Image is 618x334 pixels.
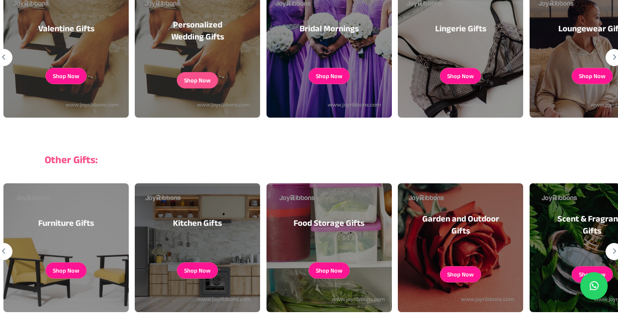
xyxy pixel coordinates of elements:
[572,266,613,282] a: Shop Now
[309,68,350,84] a: Shop Now
[45,153,573,167] h3: Other Gifts:
[309,262,350,279] a: Shop Now
[53,266,79,275] button: Shop Now
[419,213,502,237] h3: Garden and Outdoor Gifts
[177,262,218,279] a: Shop Now
[45,68,87,84] a: Shop Now
[440,68,481,84] a: Shop Now
[579,270,606,279] button: Shop Now
[294,217,364,229] h3: Food Storage Gifts
[38,217,94,229] h3: Furniture Gifts
[45,262,87,279] a: Shop Now
[156,18,239,43] h3: Personalized Wedding Gifts
[184,266,211,275] button: Shop Now
[316,72,342,80] button: Shop Now
[440,266,481,282] a: Shop Now
[572,68,613,84] a: Shop Now
[300,22,359,34] h3: Bridal Mornings
[184,76,211,85] button: Shop Now
[177,72,218,88] a: Shop Now
[53,72,79,80] button: Shop Now
[316,266,342,275] button: Shop Now
[435,22,486,34] h3: Lingerie Gifts
[173,217,222,229] h3: Kitchen Gifts
[579,72,606,80] button: Shop Now
[38,22,94,34] h3: Valentine Gifts
[447,270,474,279] button: Shop Now
[447,72,474,80] button: Shop Now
